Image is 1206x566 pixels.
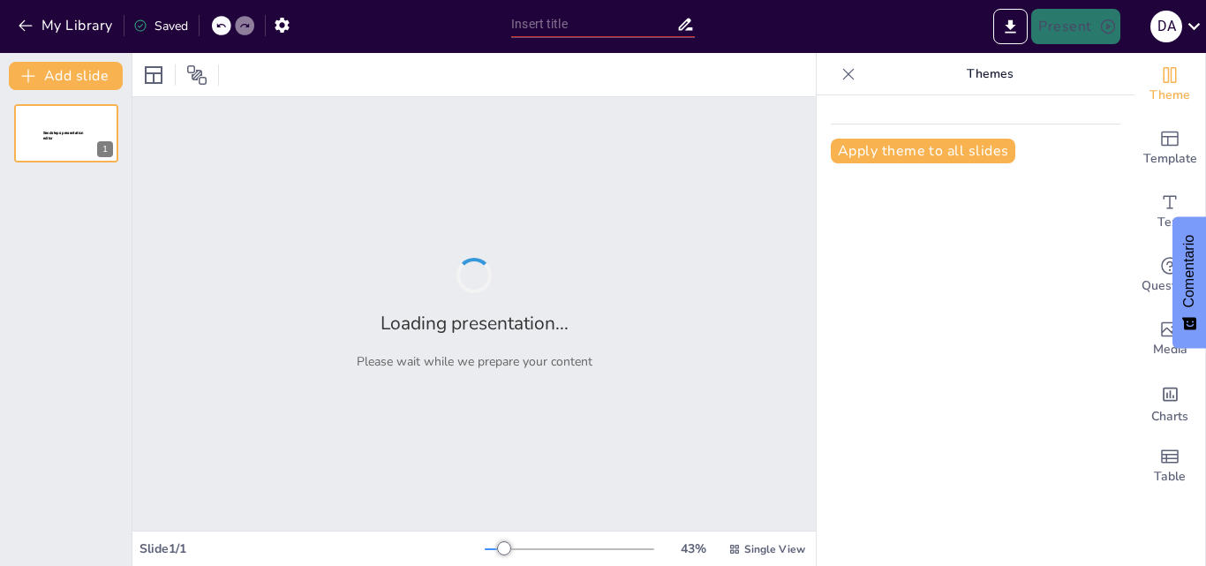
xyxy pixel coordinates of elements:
div: Layout [139,61,168,89]
div: Add images, graphics, shapes or video [1134,307,1205,371]
div: 1 [14,104,118,162]
div: D A [1150,11,1182,42]
span: Media [1153,340,1187,359]
div: Saved [133,18,188,34]
p: Themes [863,53,1117,95]
button: Apply theme to all slides [831,139,1015,163]
span: Single View [744,542,805,556]
div: 43 % [672,540,714,557]
button: Comentarios - Mostrar encuesta [1172,217,1206,349]
div: Change the overall theme [1134,53,1205,117]
span: Template [1143,149,1197,169]
div: Get real-time input from your audience [1134,244,1205,307]
button: Add slide [9,62,123,90]
div: Add ready made slides [1134,117,1205,180]
button: Export to PowerPoint [993,9,1028,44]
div: 1 [97,141,113,157]
span: Table [1154,467,1186,487]
input: Insert title [511,11,676,37]
span: Questions [1142,276,1199,296]
div: Add text boxes [1134,180,1205,244]
div: Add a table [1134,434,1205,498]
div: Add charts and graphs [1134,371,1205,434]
span: Theme [1149,86,1190,105]
p: Please wait while we prepare your content [357,353,592,370]
h2: Loading presentation... [381,311,569,336]
span: Position [186,64,207,86]
span: Text [1157,213,1182,232]
button: My Library [13,11,120,40]
font: Comentario [1181,235,1196,308]
span: Charts [1151,407,1188,426]
span: Sendsteps presentation editor [43,131,84,140]
button: Present [1031,9,1119,44]
div: Slide 1 / 1 [139,540,485,557]
button: D A [1150,9,1182,44]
